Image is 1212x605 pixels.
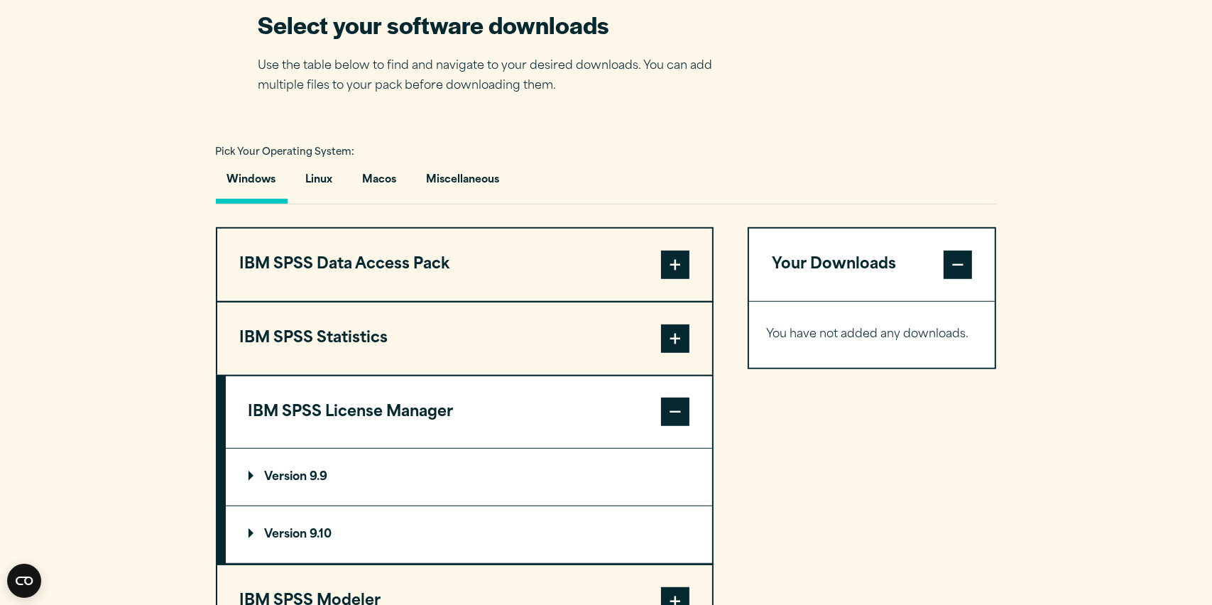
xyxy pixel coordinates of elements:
[749,301,995,368] div: Your Downloads
[749,229,995,301] button: Your Downloads
[216,163,288,204] button: Windows
[7,564,41,598] button: Open CMP widget
[226,506,712,563] summary: Version 9.10
[216,148,355,157] span: Pick Your Operating System:
[295,163,344,204] button: Linux
[249,472,328,483] p: Version 9.9
[226,448,712,564] div: IBM SPSS License Manager
[217,229,712,301] button: IBM SPSS Data Access Pack
[258,9,734,40] h2: Select your software downloads
[226,449,712,506] summary: Version 9.9
[226,376,712,449] button: IBM SPSS License Manager
[258,56,734,97] p: Use the table below to find and navigate to your desired downloads. You can add multiple files to...
[249,529,332,540] p: Version 9.10
[351,163,408,204] button: Macos
[217,302,712,375] button: IBM SPSS Statistics
[767,325,978,345] p: You have not added any downloads.
[415,163,511,204] button: Miscellaneous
